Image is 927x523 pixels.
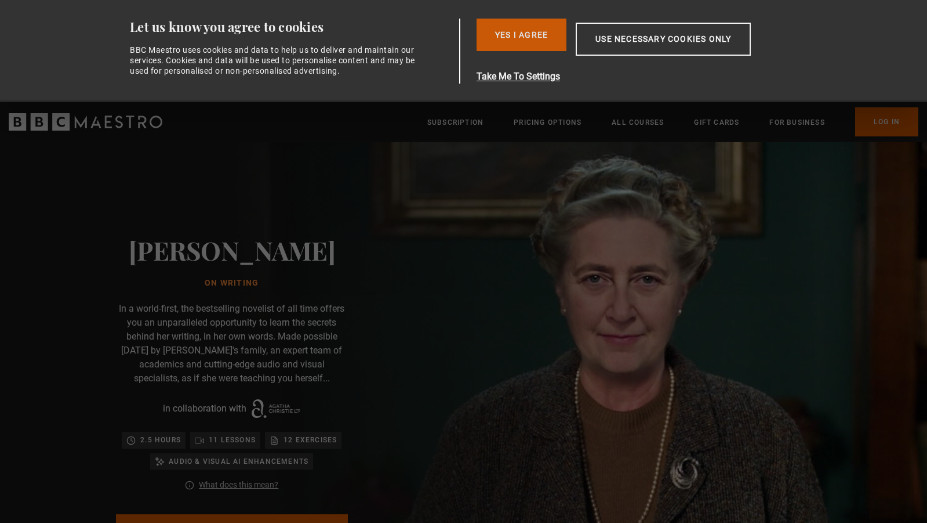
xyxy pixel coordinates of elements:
div: BBC Maestro uses cookies and data to help us to deliver and maintain our services. Cookies and da... [130,45,422,77]
p: 11 lessons [209,434,256,446]
a: Pricing Options [514,117,581,128]
p: In a world-first, the bestselling novelist of all time offers you an unparalleled opportunity to ... [116,302,348,385]
button: Yes I Agree [477,19,566,51]
button: Take Me To Settings [477,70,806,84]
a: For business [769,117,824,128]
p: 12 exercises [283,434,337,446]
div: Let us know you agree to cookies [130,19,455,35]
a: What does this mean? [199,479,278,491]
h2: [PERSON_NAME] [129,235,336,265]
h1: On writing [129,279,336,288]
a: All Courses [612,117,664,128]
p: in collaboration with [163,402,246,416]
button: Use necessary cookies only [576,23,751,56]
p: 2.5 hours [140,434,181,446]
p: Audio & visual AI enhancements [169,456,308,467]
svg: BBC Maestro [9,113,162,131]
a: Gift Cards [694,117,739,128]
nav: Primary [427,107,918,136]
a: Subscription [427,117,484,128]
a: Log In [855,107,918,136]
